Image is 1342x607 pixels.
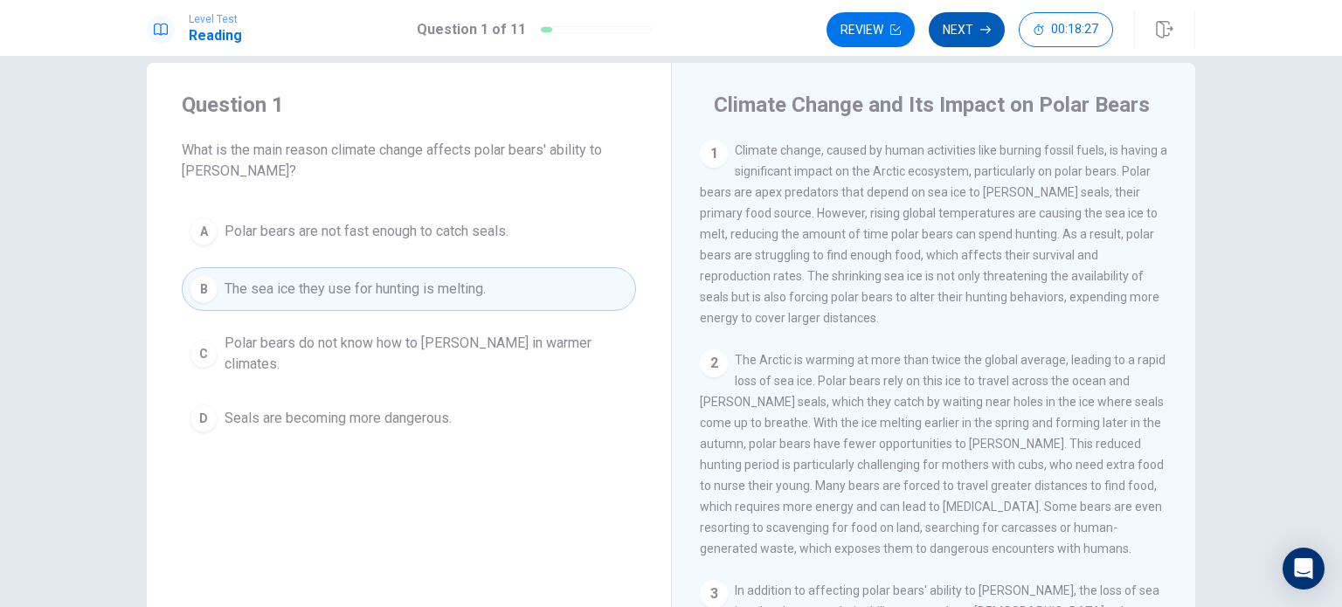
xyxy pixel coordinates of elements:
[1283,548,1325,590] div: Open Intercom Messenger
[182,267,636,311] button: BThe sea ice they use for hunting is melting.
[700,349,728,377] div: 2
[929,12,1005,47] button: Next
[700,143,1167,325] span: Climate change, caused by human activities like burning fossil fuels, is having a significant imp...
[225,221,508,242] span: Polar bears are not fast enough to catch seals.
[190,404,218,432] div: D
[182,397,636,440] button: DSeals are becoming more dangerous.
[1019,12,1113,47] button: 00:18:27
[225,333,628,375] span: Polar bears do not know how to [PERSON_NAME] in warmer climates.
[182,140,636,182] span: What is the main reason climate change affects polar bears' ability to [PERSON_NAME]?
[714,91,1150,119] h4: Climate Change and Its Impact on Polar Bears
[182,210,636,253] button: APolar bears are not fast enough to catch seals.
[225,279,486,300] span: The sea ice they use for hunting is melting.
[827,12,915,47] button: Review
[700,140,728,168] div: 1
[190,217,218,245] div: A
[225,408,452,429] span: Seals are becoming more dangerous.
[182,91,636,119] h4: Question 1
[1051,23,1098,37] span: 00:18:27
[700,353,1166,555] span: The Arctic is warming at more than twice the global average, leading to a rapid loss of sea ice. ...
[190,340,218,368] div: C
[190,275,218,303] div: B
[189,25,242,46] h1: Reading
[189,13,242,25] span: Level Test
[182,325,636,383] button: CPolar bears do not know how to [PERSON_NAME] in warmer climates.
[417,19,526,40] h1: Question 1 of 11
